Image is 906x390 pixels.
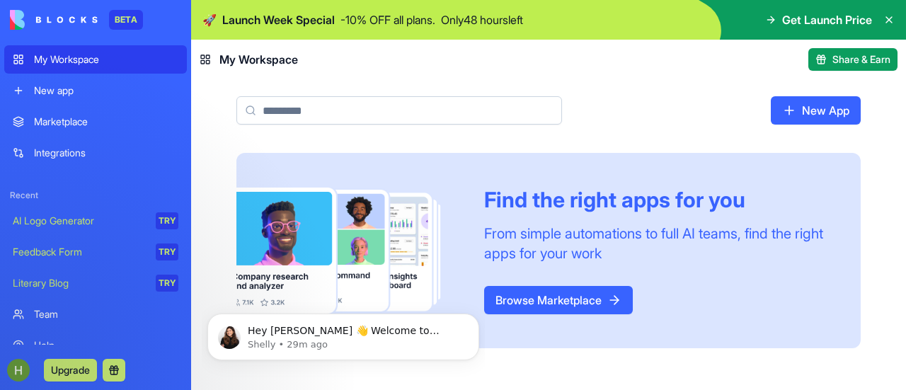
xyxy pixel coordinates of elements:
[34,338,178,352] div: Help
[4,45,187,74] a: My Workspace
[34,146,178,160] div: Integrations
[832,52,890,67] span: Share & Earn
[4,76,187,105] a: New app
[7,359,30,382] img: ACg8ocK50OaFvMvbpZs9AVDQOowVq9yze43b95lB3nflWDqC1zyu=s96-c
[484,187,827,212] div: Find the right apps for you
[4,238,187,266] a: Feedback FormTRY
[771,96,861,125] a: New App
[202,284,485,383] iframe: Intercom notifications message
[484,224,827,263] div: From simple automations to full AI teams, find the right apps for your work
[34,307,178,321] div: Team
[4,108,187,136] a: Marketplace
[340,11,435,28] p: - 10 % OFF all plans.
[13,245,146,259] div: Feedback Form
[484,286,633,314] a: Browse Marketplace
[219,51,298,68] span: My Workspace
[109,10,143,30] div: BETA
[10,10,143,30] a: BETA
[441,11,523,28] p: Only 48 hours left
[156,243,178,260] div: TRY
[34,52,178,67] div: My Workspace
[4,207,187,235] a: AI Logo GeneratorTRY
[202,11,217,28] span: 🚀
[156,212,178,229] div: TRY
[156,275,178,292] div: TRY
[10,10,98,30] img: logo
[222,11,335,28] span: Launch Week Special
[236,188,461,314] img: Frame_181_egmpey.png
[4,139,187,167] a: Integrations
[782,11,872,28] span: Get Launch Price
[4,300,187,328] a: Team
[44,359,97,382] button: Upgrade
[808,48,898,71] button: Share & Earn
[4,269,187,297] a: Literary BlogTRY
[44,362,97,377] a: Upgrade
[4,331,187,360] a: Help
[13,276,146,290] div: Literary Blog
[4,190,187,201] span: Recent
[34,115,178,129] div: Marketplace
[34,84,178,98] div: New app
[13,214,146,228] div: AI Logo Generator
